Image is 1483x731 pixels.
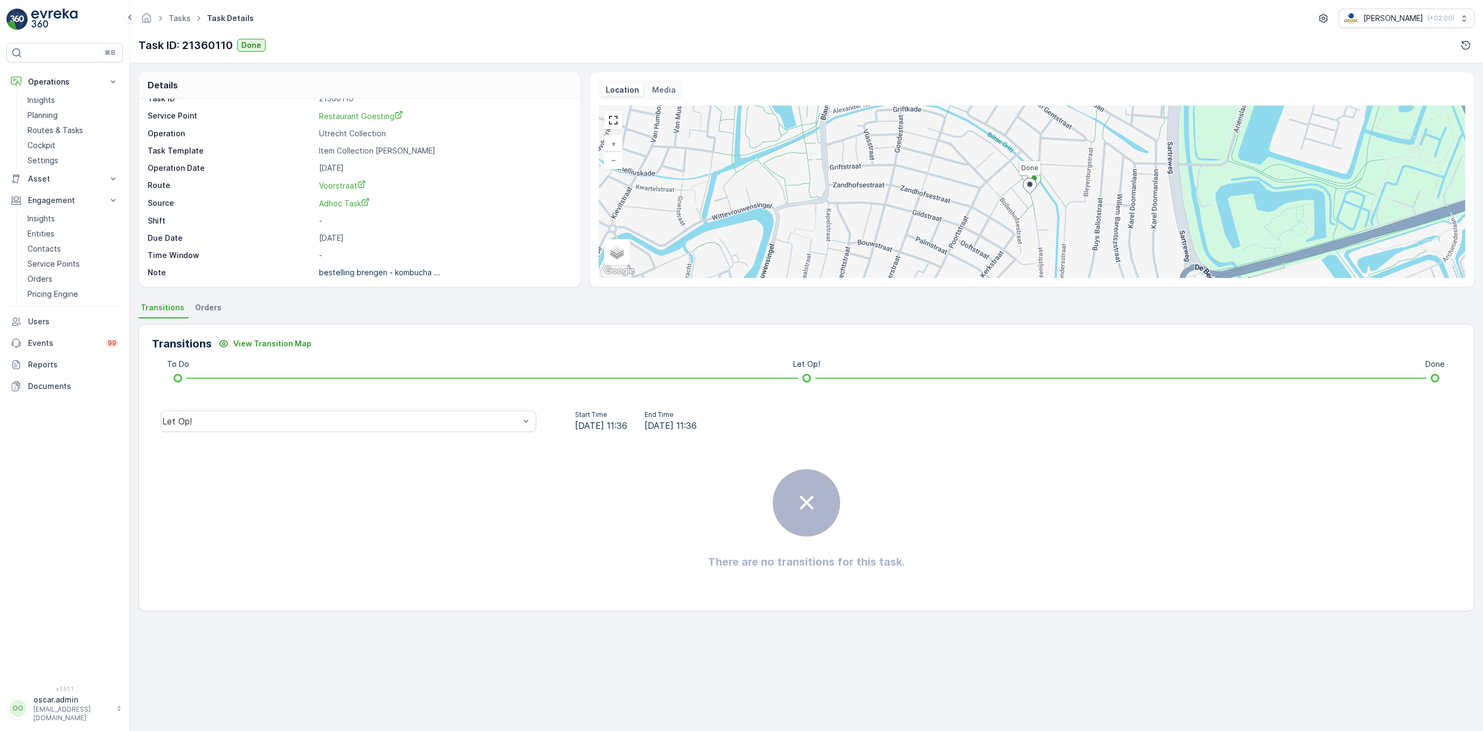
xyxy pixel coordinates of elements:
p: Service Point [148,110,315,122]
p: Planning [27,110,58,121]
p: Media [652,85,676,95]
a: Restaurant Goesting [319,110,569,122]
a: Service Points [23,256,123,271]
button: Asset [6,168,123,190]
img: Google [601,264,637,278]
a: Tasks [169,13,191,23]
p: Time Window [148,250,315,261]
p: Routes & Tasks [27,125,83,136]
a: Planning [23,108,123,123]
p: Task ID: 21360110 [138,37,233,53]
button: Operations [6,71,123,93]
a: Cockpit [23,138,123,153]
a: Pricing Engine [23,287,123,302]
p: Contacts [27,243,61,254]
p: 99 [108,339,116,347]
span: v 1.51.1 [6,686,123,692]
button: Done [237,39,266,52]
a: Settings [23,153,123,168]
p: [DATE] [319,233,569,243]
a: View Fullscreen [605,112,621,128]
p: [PERSON_NAME] [1363,13,1423,24]
p: Orders [27,274,52,284]
p: View Transition Map [233,338,311,349]
p: Source [148,198,315,209]
a: Insights [23,211,123,226]
a: Layers [605,240,629,264]
span: − [611,155,616,164]
p: 21360110 [319,93,569,104]
p: Item Collection [PERSON_NAME] [319,145,569,156]
span: [DATE] 11:36 [645,419,697,432]
p: Task ID [148,93,315,104]
a: Users [6,311,123,332]
p: Start Time [575,410,627,419]
p: ⌘B [105,48,115,57]
p: [DATE] [319,163,569,173]
span: Transitions [141,302,184,313]
p: Documents [28,381,119,392]
span: + [611,139,616,148]
a: Zoom Out [605,152,621,168]
a: Routes & Tasks [23,123,123,138]
img: basis-logo_rgb2x.png [1343,12,1359,24]
button: View Transition Map [212,335,318,352]
p: End Time [645,410,697,419]
span: Restaurant Goesting [319,112,403,121]
p: Service Points [27,259,80,269]
p: ( +02:00 ) [1427,14,1454,23]
span: Adhoc Task [319,199,370,208]
p: Task Template [148,145,315,156]
a: Voorstraat [319,180,569,191]
a: Homepage [141,16,153,25]
a: Entities [23,226,123,241]
p: Utrecht Collection [319,128,569,139]
a: Insights [23,93,123,108]
p: Settings [27,155,58,166]
p: - [319,215,569,226]
button: OOoscar.admin[EMAIL_ADDRESS][DOMAIN_NAME] [6,694,123,722]
p: Operation [148,128,315,139]
p: Done [1425,359,1445,370]
p: Insights [27,213,55,224]
a: Orders [23,271,123,287]
a: Adhoc Task [319,198,569,209]
p: Shift [148,215,315,226]
a: Reports [6,354,123,375]
p: - [319,250,569,261]
div: Let Op! [162,416,519,426]
p: Note [148,267,315,278]
h2: There are no transitions for this task. [708,554,905,570]
p: Cockpit [27,140,56,151]
p: Operation Date [148,163,315,173]
button: Engagement [6,190,123,211]
p: Let Op! [793,359,820,370]
p: Reports [28,359,119,370]
span: Orders [195,302,221,313]
p: Insights [27,95,55,106]
img: logo [6,9,28,30]
p: Users [28,316,119,327]
p: Entities [27,228,54,239]
a: Contacts [23,241,123,256]
a: Documents [6,375,123,397]
p: Pricing Engine [27,289,78,300]
button: [PERSON_NAME](+02:00) [1339,9,1474,28]
p: Operations [28,76,101,87]
p: oscar.admin [33,694,111,705]
a: Zoom In [605,136,621,152]
p: Asset [28,173,101,184]
p: Due Date [148,233,315,243]
p: Details [148,79,178,92]
p: Location [606,85,639,95]
p: Transitions [152,336,212,352]
p: Engagement [28,195,101,206]
a: Events99 [6,332,123,354]
p: bestelling brengen - kombucha ... [319,268,440,277]
p: [EMAIL_ADDRESS][DOMAIN_NAME] [33,705,111,722]
p: Events [28,338,99,349]
p: Route [148,180,315,191]
p: To Do [167,359,189,370]
p: Done [241,40,261,51]
a: Open this area in Google Maps (opens a new window) [601,264,637,278]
